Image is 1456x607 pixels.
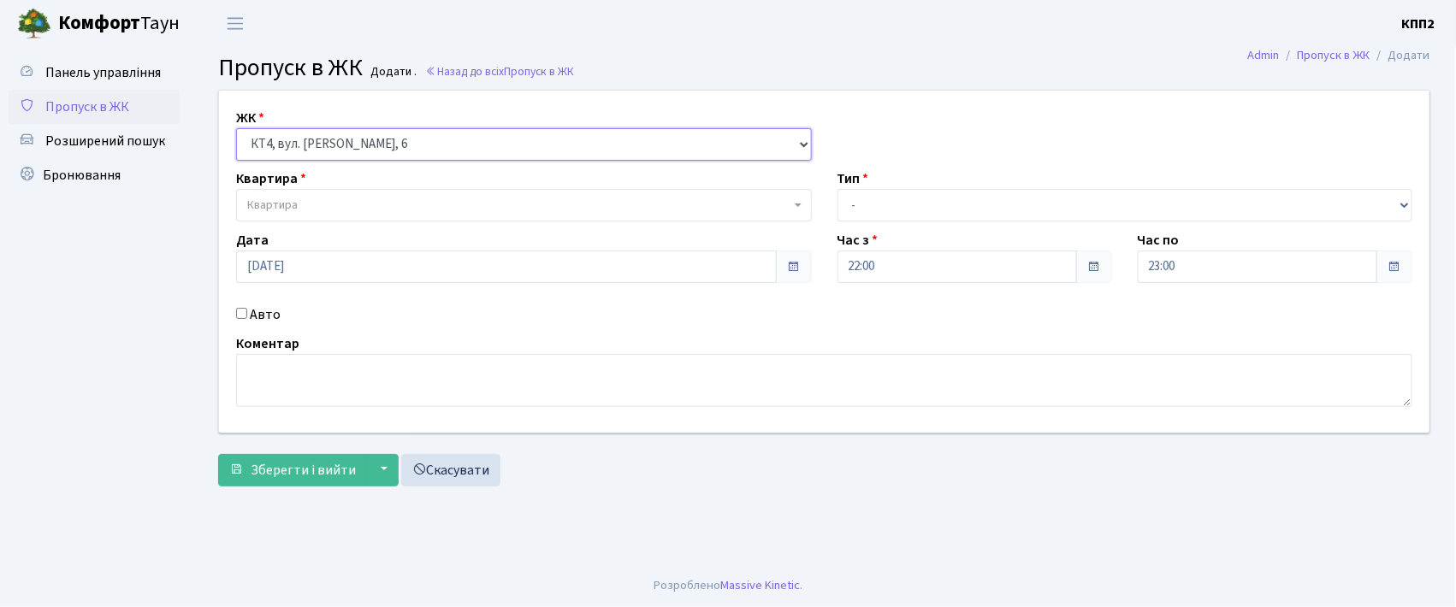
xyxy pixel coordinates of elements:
[214,9,257,38] button: Переключити навігацію
[1370,46,1430,65] li: Додати
[401,454,500,486] a: Скасувати
[654,576,802,595] div: Розроблено .
[9,158,180,192] a: Бронювання
[45,132,165,150] span: Розширений пошук
[17,7,51,41] img: logo.png
[45,97,129,116] span: Пропуск в ЖК
[1222,38,1456,74] nav: breadcrumb
[1402,14,1435,34] a: КПП2
[43,166,121,185] span: Бронювання
[236,108,264,128] label: ЖК
[45,63,161,82] span: Панель управління
[250,304,281,325] label: Авто
[1248,46,1280,64] a: Admin
[9,124,180,158] a: Розширений пошук
[236,168,306,189] label: Квартира
[218,50,363,85] span: Пропуск в ЖК
[425,63,574,80] a: Назад до всіхПропуск в ЖК
[218,454,367,486] button: Зберегти і вийти
[837,168,869,189] label: Тип
[1138,230,1180,250] label: Час по
[236,333,299,354] label: Коментар
[720,576,800,594] a: Massive Kinetic
[1298,46,1370,64] a: Пропуск в ЖК
[368,65,417,80] small: Додати .
[837,230,879,250] label: Час з
[236,230,269,250] label: Дата
[58,9,180,38] span: Таун
[247,197,298,214] span: Квартира
[504,63,574,80] span: Пропуск в ЖК
[9,56,180,90] a: Панель управління
[9,90,180,124] a: Пропуск в ЖК
[58,9,140,37] b: Комфорт
[251,461,356,480] span: Зберегти і вийти
[1402,15,1435,33] b: КПП2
